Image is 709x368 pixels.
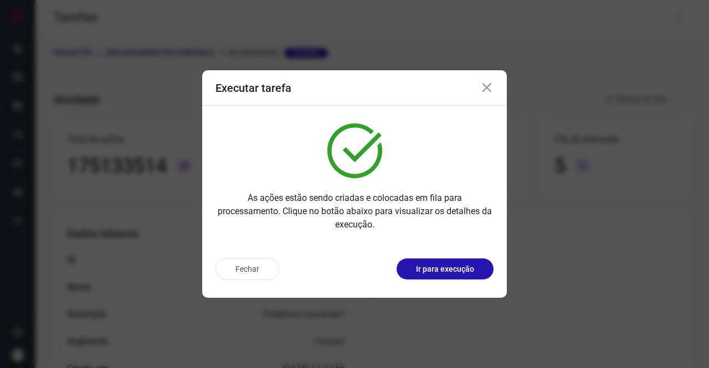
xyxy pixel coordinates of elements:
p: Ir para execução [416,263,474,275]
p: As ações estão sendo criadas e colocadas em fila para processamento. Clique no botão abaixo para ... [215,191,494,231]
button: Fechar [215,258,279,280]
h3: Executar tarefa [215,81,291,95]
img: verified.svg [327,123,382,178]
button: Ir para execução [397,258,494,279]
